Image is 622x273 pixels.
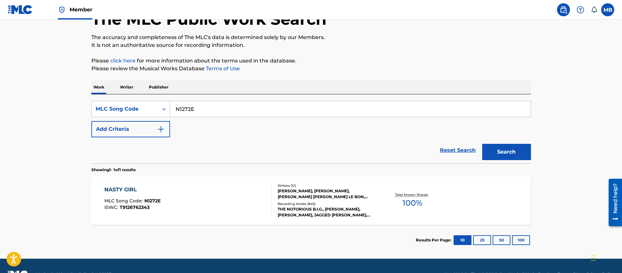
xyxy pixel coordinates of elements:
[91,80,106,94] p: Work
[91,34,531,41] p: The accuracy and completeness of The MLC's data is determined solely by our Members.
[120,204,150,210] span: T9126762343
[110,58,136,64] a: click here
[91,167,136,173] p: Showing 1 - 1 of 1 results
[454,235,471,245] button: 10
[601,3,614,16] div: User Menu
[557,3,570,16] a: Public Search
[104,204,120,210] span: ISWC :
[416,237,453,243] p: Results Per Page:
[104,186,161,194] div: NASTY GIRL
[278,201,376,206] div: Recording Artists ( 845 )
[118,80,135,94] p: Writer
[157,125,165,133] img: 9d2ae6d4665cec9f34b9.svg
[70,6,92,13] span: Member
[574,3,587,16] div: Help
[591,7,597,13] div: Notifications
[144,198,161,204] span: N1272E
[8,5,33,14] img: MLC Logo
[91,176,531,225] a: NASTY GIRLMLC Song Code:N1272EISWC:T9126762343Writers (12)[PERSON_NAME], [PERSON_NAME], [PERSON_N...
[205,65,240,72] a: Terms of Use
[278,183,376,188] div: Writers ( 12 )
[589,242,622,273] iframe: Chat Widget
[560,6,567,14] img: search
[482,144,531,160] button: Search
[395,192,430,197] p: Total Known Shares:
[591,248,595,268] div: Drag
[91,101,531,163] form: Search Form
[91,57,531,65] p: Please for more information about the terms used in the database.
[147,80,170,94] p: Publisher
[493,235,510,245] button: 50
[604,176,622,229] iframe: Resource Center
[91,41,531,49] p: It is not an authoritative source for recording information.
[512,235,530,245] button: 100
[278,188,376,200] div: [PERSON_NAME], [PERSON_NAME], [PERSON_NAME] [PERSON_NAME] LE BON, [PERSON_NAME], [PERSON_NAME], [...
[58,6,66,14] img: Top Rightsholder
[104,198,144,204] span: MLC Song Code :
[91,65,531,73] p: Please review the Musical Works Database
[473,235,491,245] button: 25
[91,121,170,137] button: Add Criteria
[278,206,376,218] div: THE NOTORIOUS B.I.G., [PERSON_NAME], [PERSON_NAME], JAGGED [PERSON_NAME], [PERSON_NAME], THE NOTO...
[96,105,154,113] div: MLC Song Code
[437,143,479,157] a: Reset Search
[576,6,584,14] img: help
[403,197,422,209] span: 100 %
